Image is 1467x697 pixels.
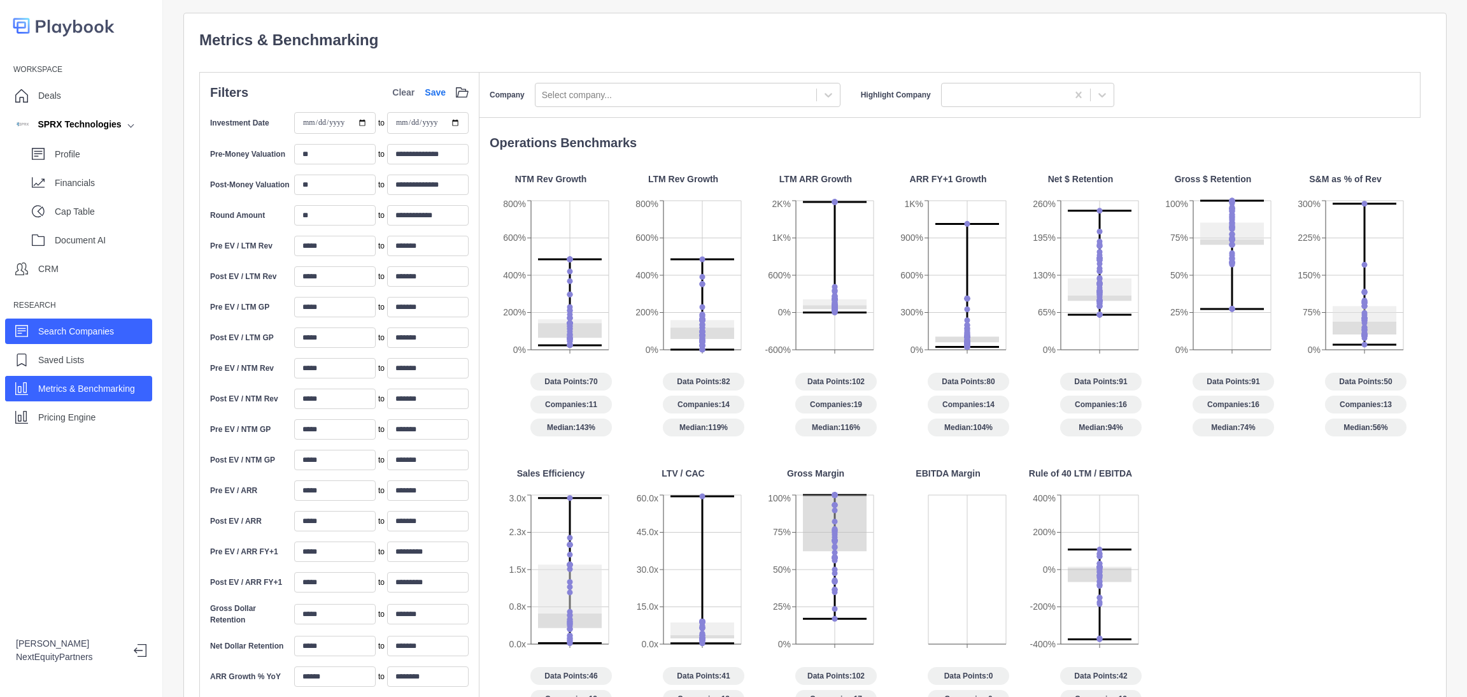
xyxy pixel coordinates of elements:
[1170,270,1188,280] tspan: 50%
[16,650,124,664] p: NextEquityPartners
[530,373,612,391] span: Data Points: 70
[663,396,744,413] span: Companies: 14
[773,601,791,612] tspan: 25%
[210,179,290,190] label: Post-Money Valuation
[928,667,1009,685] span: Data Points: 0
[503,233,526,243] tspan: 600%
[1298,270,1321,280] tspan: 150%
[13,13,115,39] img: logo-colored
[1193,373,1274,391] span: Data Points: 91
[378,301,385,313] span: to
[392,86,415,99] p: Clear
[503,199,526,209] tspan: 800%
[1175,345,1188,355] tspan: 0%
[210,301,269,313] label: Pre EV / LTM GP
[1029,467,1132,480] p: Rule of 40 LTM / EBITDA
[635,233,658,243] tspan: 600%
[648,173,718,186] p: LTM Rev Growth
[530,667,612,685] span: Data Points: 46
[637,601,658,612] tspan: 15.0x
[1325,419,1407,436] span: Median: 56%
[38,325,114,338] p: Search Companies
[1043,564,1056,575] tspan: 0%
[210,424,271,435] label: Pre EV / NTM GP
[778,307,791,317] tspan: 0%
[378,148,385,160] span: to
[900,307,923,317] tspan: 300%
[1033,527,1056,537] tspan: 200%
[210,515,262,527] label: Post EV / ARR
[210,83,248,102] p: Filters
[773,527,791,537] tspan: 75%
[1030,601,1056,612] tspan: -200%
[772,233,791,243] tspan: 1K%
[378,454,385,466] span: to
[637,527,658,537] tspan: 45.0x
[378,240,385,252] span: to
[513,345,526,355] tspan: 0%
[768,270,791,280] tspan: 600%
[490,89,525,101] label: Company
[210,603,292,626] label: Gross Dollar Retention
[663,419,744,436] span: Median: 119%
[1033,199,1056,209] tspan: 260%
[38,354,84,367] p: Saved Lists
[199,29,1431,52] p: Metrics & Benchmarking
[1048,173,1114,186] p: Net $ Retention
[517,467,585,480] p: Sales Efficiency
[1298,199,1321,209] tspan: 300%
[1298,233,1321,243] tspan: 225%
[378,671,385,682] span: to
[515,173,587,186] p: NTM Rev Growth
[904,199,923,209] tspan: 1K%
[911,345,923,355] tspan: 0%
[910,173,987,186] p: ARR FY+1 Growth
[1193,419,1274,436] span: Median: 74%
[16,118,122,131] div: SPRX Technologies
[503,307,526,317] tspan: 200%
[378,424,385,435] span: to
[425,86,446,99] a: Save
[1325,396,1407,413] span: Companies: 13
[378,117,385,129] span: to
[210,332,274,343] label: Post EV / LTM GP
[1030,639,1056,649] tspan: -400%
[635,199,658,209] tspan: 800%
[378,608,385,620] span: to
[787,467,844,480] p: Gross Margin
[928,419,1009,436] span: Median: 104%
[1060,396,1142,413] span: Companies: 16
[637,493,658,503] tspan: 60.0x
[663,667,744,685] span: Data Points: 41
[1060,419,1142,436] span: Median: 94%
[210,363,274,374] label: Pre EV / NTM Rev
[795,419,877,436] span: Median: 116%
[210,485,257,496] label: Pre EV / ARR
[1309,173,1382,186] p: S&M as % of Rev
[503,270,526,280] tspan: 400%
[509,601,526,612] tspan: 0.8x
[1060,667,1142,685] span: Data Points: 42
[637,564,658,575] tspan: 30.0x
[509,564,526,575] tspan: 1.5x
[378,515,385,527] span: to
[662,467,704,480] p: LTV / CAC
[530,396,612,413] span: Companies: 11
[509,527,526,537] tspan: 2.3x
[928,396,1009,413] span: Companies: 14
[779,173,852,186] p: LTM ARR Growth
[509,493,526,503] tspan: 3.0x
[635,307,658,317] tspan: 200%
[1033,493,1056,503] tspan: 400%
[378,332,385,343] span: to
[509,639,526,649] tspan: 0.0x
[490,133,1421,152] p: Operations Benchmarks
[378,271,385,282] span: to
[38,262,59,276] p: CRM
[642,639,658,649] tspan: 0.0x
[16,637,124,650] p: [PERSON_NAME]
[928,373,1009,391] span: Data Points: 80
[778,639,791,649] tspan: 0%
[38,89,61,103] p: Deals
[378,210,385,221] span: to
